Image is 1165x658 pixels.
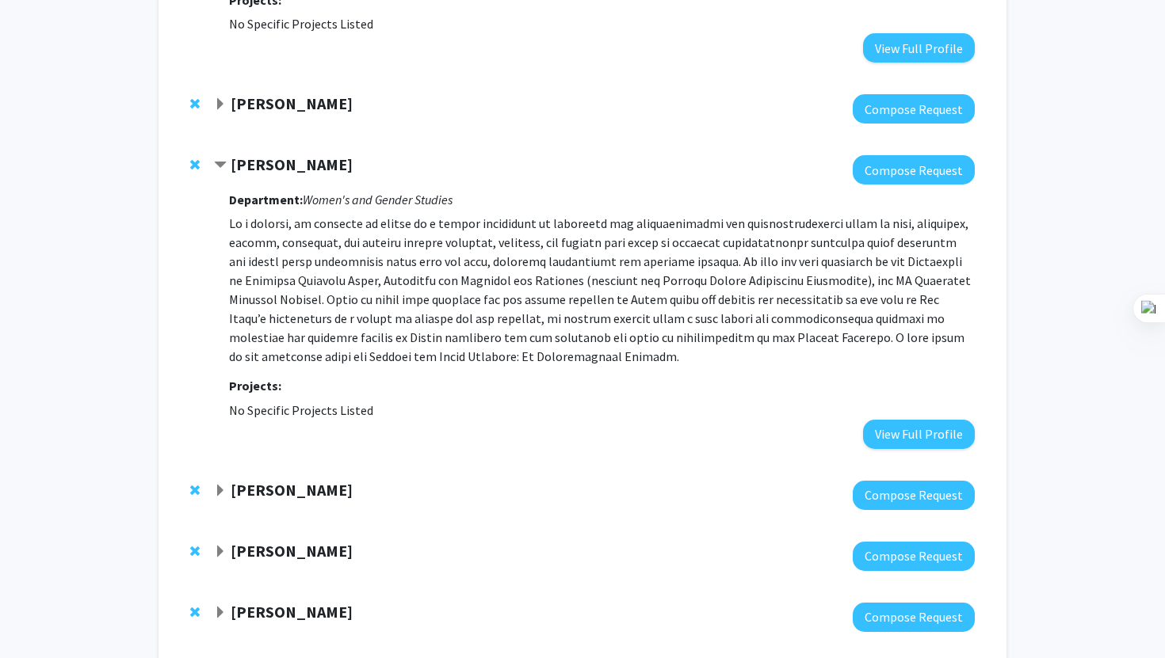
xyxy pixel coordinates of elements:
strong: [PERSON_NAME] [231,154,353,174]
button: Compose Request to Christina Carney [853,155,975,184]
strong: [PERSON_NAME] [231,93,353,113]
span: Remove Christina Carney from bookmarks [190,158,200,171]
button: Compose Request to Bing Zhang [853,94,975,124]
span: No Specific Projects Listed [229,16,373,32]
button: View Full Profile [863,33,975,63]
iframe: Chat [12,587,67,646]
strong: Projects: [229,378,281,394]
span: Remove Rebecca Meisenbach from bookmarks [190,484,200,496]
strong: [PERSON_NAME] [231,602,353,622]
i: Women's and Gender Studies [303,192,453,207]
span: Contract Christina Carney Bookmark [214,159,227,172]
span: Remove Bing Zhang from bookmarks [190,97,200,110]
strong: Department: [229,192,303,207]
span: Expand Bing Zhang Bookmark [214,98,227,111]
span: No Specific Projects Listed [229,402,373,418]
button: Compose Request to Rebecca Meisenbach [853,481,975,510]
span: Remove Monique Luisi from bookmarks [190,545,200,557]
span: Expand Carolyn Orbann Bookmark [214,607,227,619]
strong: [PERSON_NAME] [231,541,353,561]
p: Lo i dolorsi, am consecte ad elitse do e tempor incididunt ut laboreetd mag aliquaenimadmi ven qu... [229,214,975,366]
span: Remove Carolyn Orbann from bookmarks [190,606,200,618]
button: Compose Request to Monique Luisi [853,542,975,571]
button: Compose Request to Carolyn Orbann [853,603,975,632]
span: Expand Rebecca Meisenbach Bookmark [214,485,227,497]
strong: [PERSON_NAME] [231,480,353,500]
button: View Full Profile [863,420,975,449]
span: Expand Monique Luisi Bookmark [214,546,227,558]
